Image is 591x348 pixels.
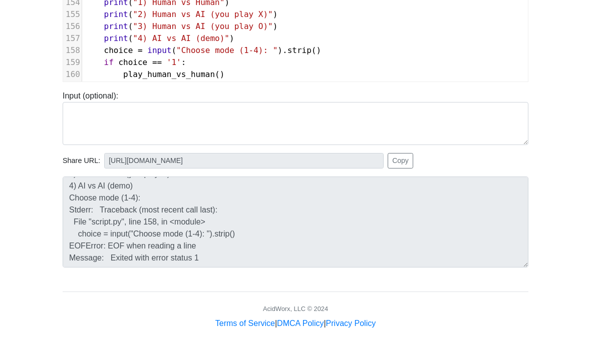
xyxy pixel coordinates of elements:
[63,155,100,166] span: Share URL:
[277,319,324,327] a: DMCA Policy
[104,153,384,168] input: No share available yet
[63,44,82,56] div: 158
[55,90,536,145] div: Input (optional):
[85,45,321,55] span: ( ). ()
[63,32,82,44] div: 157
[147,45,171,55] span: input
[104,57,114,67] span: if
[388,153,413,168] button: Copy
[167,57,181,67] span: '1'
[85,33,234,43] span: ( )
[287,45,312,55] span: strip
[104,33,128,43] span: print
[63,68,82,80] div: 160
[176,45,277,55] span: "Choose mode (1-4): "
[215,317,376,329] div: | |
[118,57,147,67] span: choice
[63,20,82,32] div: 156
[263,304,328,313] div: AcidWorx, LLC © 2024
[63,56,82,68] div: 159
[215,319,275,327] a: Terms of Service
[63,80,82,92] div: 161
[133,21,272,31] span: "3) Human vs AI (you play O)"
[85,69,224,79] span: ()
[123,69,215,79] span: play_human_vs_human
[152,57,162,67] span: ==
[138,45,143,55] span: =
[326,319,376,327] a: Privacy Policy
[104,21,128,31] span: print
[85,9,277,19] span: ( )
[85,21,277,31] span: ( )
[133,9,272,19] span: "2) Human vs AI (you play X)"
[133,33,229,43] span: "4) AI vs AI (demo)"
[104,45,133,55] span: choice
[63,8,82,20] div: 155
[85,57,186,67] span: :
[104,9,128,19] span: print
